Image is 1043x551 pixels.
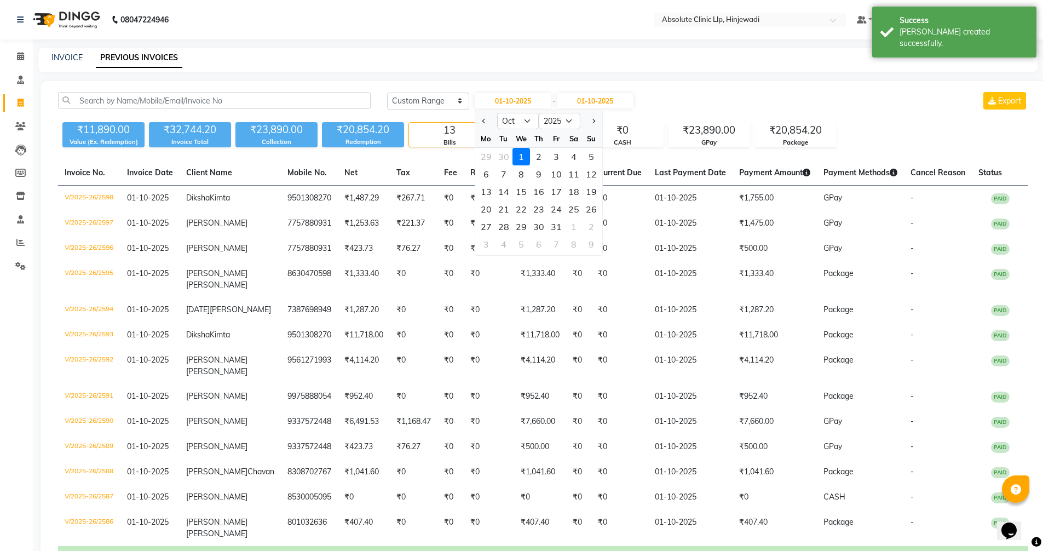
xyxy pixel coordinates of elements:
div: Thursday, October 2, 2025 [530,148,548,165]
span: PAID [991,269,1010,280]
span: Payment Amount [739,168,810,177]
div: 8 [512,165,530,183]
td: ₹1,287.20 [338,297,390,323]
div: Thursday, October 30, 2025 [530,218,548,236]
div: 10 [548,165,565,183]
td: ₹0 [591,384,648,409]
div: Wednesday, October 1, 2025 [512,148,530,165]
span: Package [823,305,854,314]
span: - [911,305,914,314]
span: - [911,218,914,228]
div: 5 [583,148,600,165]
td: V/2025-26/2588 [58,460,120,485]
td: ₹0 [464,297,514,323]
div: Monday, October 20, 2025 [477,200,495,218]
span: [PERSON_NAME] [210,305,271,314]
td: ₹1,168.47 [390,409,437,434]
td: V/2025-26/2594 [58,297,120,323]
div: 7 [548,236,565,253]
div: GPay [669,138,750,147]
td: ₹6,491.53 [338,409,390,434]
td: ₹11,718.00 [514,323,566,348]
span: 01-10-2025 [127,268,169,278]
span: Kimta [210,193,230,203]
div: Tuesday, November 4, 2025 [495,236,512,253]
td: ₹0 [464,434,514,460]
div: 13 [409,123,490,138]
div: Monday, October 27, 2025 [477,218,495,236]
div: ₹0 [582,123,663,138]
input: End Date [557,93,633,108]
td: ₹11,718.00 [338,323,390,348]
div: 1 [512,148,530,165]
td: ₹1,475.00 [733,211,817,236]
div: Thursday, October 23, 2025 [530,200,548,218]
td: ₹0 [591,348,648,384]
div: 11 [565,165,583,183]
div: Wednesday, October 8, 2025 [512,165,530,183]
div: Wednesday, October 29, 2025 [512,218,530,236]
div: Saturday, October 25, 2025 [565,200,583,218]
div: 30 [530,218,548,236]
span: PAID [991,244,1010,255]
div: Redemption [322,137,404,147]
div: ₹20,854.20 [755,123,836,138]
td: ₹0 [390,348,437,384]
td: V/2025-26/2590 [58,409,120,434]
td: ₹0 [437,434,464,460]
td: ₹7,660.00 [514,409,566,434]
div: 3 [548,148,565,165]
td: 01-10-2025 [648,186,733,211]
input: Search by Name/Mobile/Email/Invoice No [58,92,371,109]
div: 17 [548,183,565,200]
td: V/2025-26/2591 [58,384,120,409]
td: ₹0 [390,323,437,348]
span: Client Name [186,168,232,177]
div: Saturday, October 4, 2025 [565,148,583,165]
span: [DATE] [186,305,210,314]
td: V/2025-26/2592 [58,348,120,384]
span: - [911,243,914,253]
span: PAID [991,219,1010,229]
div: 16 [530,183,548,200]
td: ₹0 [464,409,514,434]
div: 31 [548,218,565,236]
td: ₹0 [566,297,591,323]
div: ₹32,744.20 [149,122,231,137]
td: 01-10-2025 [648,384,733,409]
div: Tuesday, September 30, 2025 [495,148,512,165]
td: ₹76.27 [390,434,437,460]
td: ₹0 [566,434,591,460]
div: Tuesday, October 28, 2025 [495,218,512,236]
div: 22 [512,200,530,218]
span: [PERSON_NAME] [186,416,247,426]
div: 14 [495,183,512,200]
span: Kimta [210,330,230,340]
td: 7757880931 [281,211,338,236]
span: [PERSON_NAME] [186,391,247,401]
td: 01-10-2025 [648,297,733,323]
div: Monday, September 29, 2025 [477,148,495,165]
div: 1 [565,218,583,236]
div: Sunday, October 12, 2025 [583,165,600,183]
td: ₹4,114.20 [733,348,817,384]
span: [PERSON_NAME] [186,355,247,365]
td: 9975888054 [281,384,338,409]
td: ₹0 [591,261,648,297]
span: Status [978,168,1002,177]
td: ₹0 [566,384,591,409]
span: [PERSON_NAME] [186,268,247,278]
span: - [911,416,914,426]
div: 2 [530,148,548,165]
td: ₹0 [464,348,514,384]
div: Sunday, October 26, 2025 [583,200,600,218]
button: Export [983,92,1026,110]
div: 7 [495,165,512,183]
div: Su [583,130,600,147]
div: ₹20,854.20 [322,122,404,137]
span: - [911,391,914,401]
td: 9561271993 [281,348,338,384]
div: Tuesday, October 14, 2025 [495,183,512,200]
button: Previous month [480,112,489,130]
span: PAID [991,442,1010,453]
